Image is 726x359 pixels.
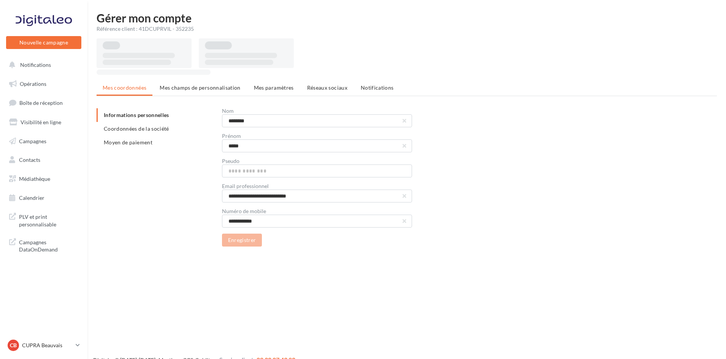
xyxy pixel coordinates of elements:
[5,234,83,256] a: Campagnes DataOnDemand
[5,171,83,187] a: Médiathèque
[5,57,80,73] button: Notifications
[22,342,73,349] p: CUPRA Beauvais
[19,100,63,106] span: Boîte de réception
[20,62,51,68] span: Notifications
[361,84,394,91] span: Notifications
[307,84,347,91] span: Réseaux sociaux
[19,195,44,201] span: Calendrier
[222,108,412,114] div: Nom
[97,12,717,24] h1: Gérer mon compte
[20,81,46,87] span: Opérations
[5,209,83,231] a: PLV et print personnalisable
[19,138,46,144] span: Campagnes
[6,338,81,353] a: CB CUPRA Beauvais
[21,119,61,125] span: Visibilité en ligne
[19,176,50,182] span: Médiathèque
[5,133,83,149] a: Campagnes
[6,36,81,49] button: Nouvelle campagne
[160,84,241,91] span: Mes champs de personnalisation
[104,125,169,132] span: Coordonnées de la société
[19,212,78,228] span: PLV et print personnalisable
[19,157,40,163] span: Contacts
[222,133,412,139] div: Prénom
[10,342,17,349] span: CB
[5,95,83,111] a: Boîte de réception
[5,190,83,206] a: Calendrier
[19,237,78,253] span: Campagnes DataOnDemand
[5,152,83,168] a: Contacts
[5,114,83,130] a: Visibilité en ligne
[104,139,152,145] span: Moyen de paiement
[5,76,83,92] a: Opérations
[222,183,412,189] div: Email professionnel
[222,158,412,164] div: Pseudo
[97,25,717,33] div: Référence client : 41DCUPRVIL - 352235
[222,209,412,214] div: Numéro de mobile
[222,234,262,247] button: Enregistrer
[254,84,294,91] span: Mes paramètres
